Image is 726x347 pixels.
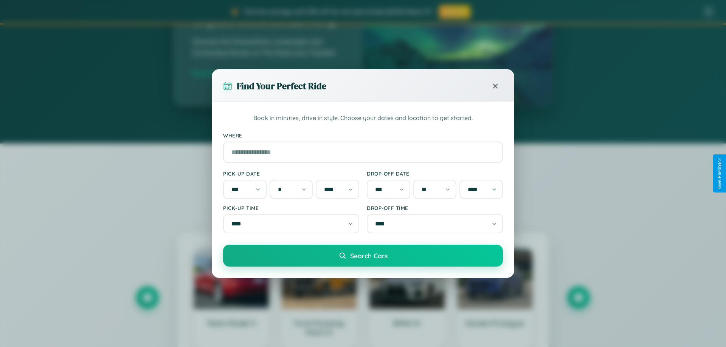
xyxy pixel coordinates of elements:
label: Drop-off Time [367,205,503,211]
h3: Find Your Perfect Ride [237,80,326,92]
label: Where [223,132,503,139]
label: Pick-up Date [223,170,359,177]
p: Book in minutes, drive in style. Choose your dates and location to get started. [223,113,503,123]
label: Drop-off Date [367,170,503,177]
span: Search Cars [350,251,388,260]
label: Pick-up Time [223,205,359,211]
button: Search Cars [223,245,503,267]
